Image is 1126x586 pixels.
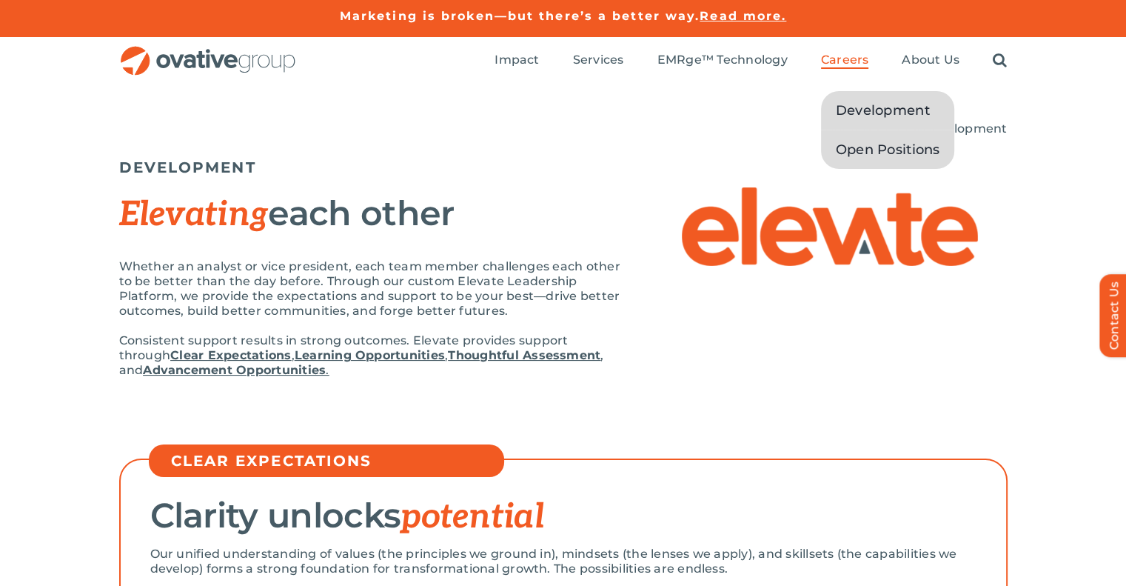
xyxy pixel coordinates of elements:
h2: each other [119,195,623,233]
a: Development [821,91,955,130]
span: potential [401,496,544,538]
a: About Us [902,53,959,69]
span: Open Positions [836,139,940,160]
span: , [445,348,448,362]
span: About Us [902,53,959,67]
span: Services [573,53,624,67]
a: Marketing is broken—but there’s a better way. [340,9,700,23]
strong: Advancement Opportunities [143,363,326,377]
h5: CLEAR EXPECTATIONS [171,452,497,470]
span: Careers [821,53,869,67]
span: Development [922,121,1008,136]
a: EMRge™ Technology [657,53,788,69]
a: Careers [821,53,869,69]
p: Whether an analyst or vice president, each team member challenges each other to be better than th... [119,259,623,319]
a: Services [573,53,624,69]
p: Our unified understanding of values (the principles we ground in), mindsets (the lenses we apply)... [150,547,976,576]
a: Advancement Opportunities. [143,363,329,377]
p: Consistent support results in strong outcomes. Elevate provides support through [119,333,623,378]
span: EMRge™ Technology [657,53,788,67]
a: Thoughtful Assessment [448,348,600,362]
a: Search [993,53,1007,69]
h5: DEVELOPMENT [119,159,1008,176]
span: Impact [495,53,539,67]
nav: Menu [495,37,1007,84]
a: Impact [495,53,539,69]
a: Learning Opportunities [295,348,445,362]
a: Read more. [700,9,786,23]
a: Open Positions [821,130,955,169]
a: Clear Expectations [170,348,291,362]
span: , and [119,348,604,377]
span: , [292,348,295,362]
span: Elevating [119,194,269,236]
h2: Clarity unlocks [150,497,976,536]
span: Development [836,100,930,121]
img: Elevate – Elevate Logo [682,187,978,266]
a: OG_Full_horizontal_RGB [119,44,297,59]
